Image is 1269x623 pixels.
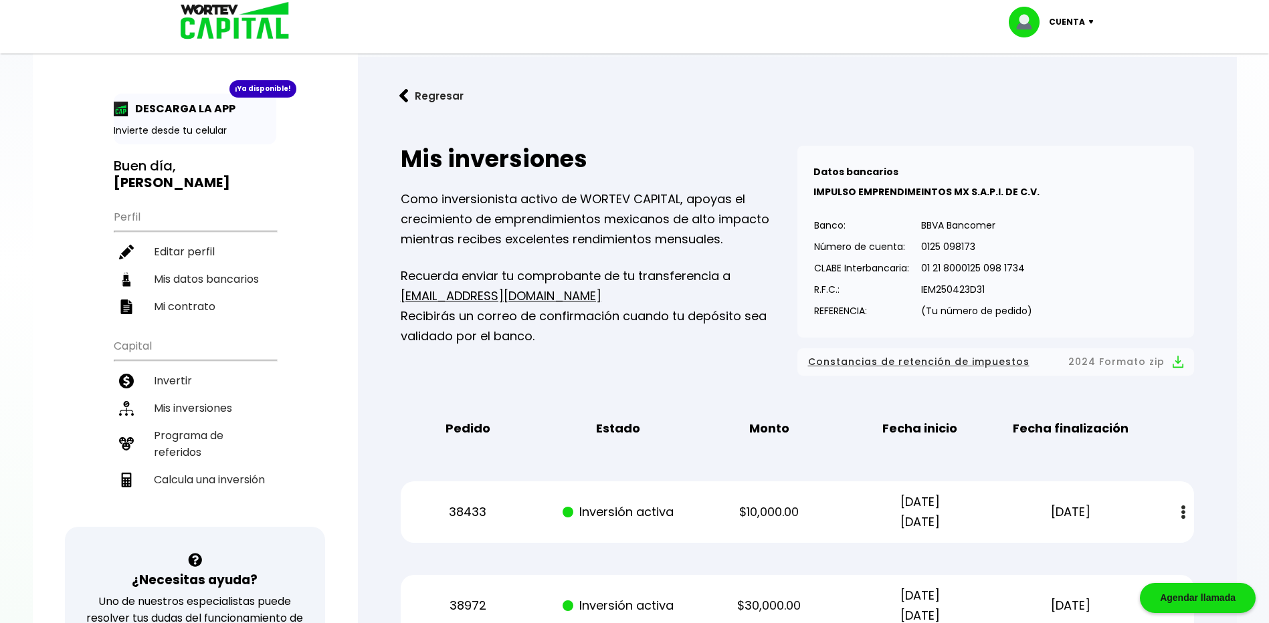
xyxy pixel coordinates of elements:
[119,437,134,451] img: recomiendanos-icon.9b8e9327.svg
[706,502,833,522] p: $10,000.00
[114,422,276,466] a: Programa de referidos
[132,570,258,590] h3: ¿Necesitas ayuda?
[555,502,682,522] p: Inversión activa
[921,301,1032,321] p: (Tu número de pedido)
[813,165,898,178] b: Datos bancarios
[856,492,983,532] p: [DATE] [DATE]
[401,287,601,304] a: [EMAIL_ADDRESS][DOMAIN_NAME]
[119,473,134,487] img: calculadora-icon.17d418c4.svg
[1140,583,1256,613] div: Agendar llamada
[114,367,276,394] a: Invertir
[814,279,909,299] p: R.F.C.:
[813,185,1040,199] b: IMPULSO EMPRENDIMEINTOS MX S.A.P.I. DE C.V.
[404,596,531,616] p: 38972
[921,215,1032,235] p: BBVA Bancomer
[401,146,797,172] h2: Mis inversiones
[814,237,909,257] p: Número de cuenta:
[399,89,409,103] img: flecha izquierda
[814,301,909,321] p: REFERENCIA:
[114,466,276,493] a: Calcula una inversión
[229,80,296,98] div: ¡Ya disponible!
[921,258,1032,278] p: 01 21 8000125 098 1734
[119,299,134,314] img: contrato-icon.f2db500c.svg
[1085,20,1103,24] img: icon-down
[114,173,230,192] b: [PERSON_NAME]
[114,238,276,265] a: Editar perfil
[114,202,276,320] ul: Perfil
[119,401,134,416] img: inversiones-icon.6695dc30.svg
[379,78,484,114] button: Regresar
[882,418,957,439] b: Fecha inicio
[401,189,797,249] p: Como inversionista activo de WORTEV CAPITAL, apoyas el crecimiento de emprendimientos mexicanos d...
[596,418,640,439] b: Estado
[119,374,134,388] img: invertir-icon.b3b967d7.svg
[706,596,833,616] p: $30,000.00
[749,418,789,439] b: Monto
[814,258,909,278] p: CLABE Interbancaria:
[379,78,1215,114] a: flecha izquierdaRegresar
[128,100,235,117] p: DESCARGA LA APP
[1007,596,1135,616] p: [DATE]
[401,266,797,346] p: Recuerda enviar tu comprobante de tu transferencia a Recibirás un correo de confirmación cuando t...
[808,354,1183,370] button: Constancias de retención de impuestos2024 Formato zip
[446,418,490,439] b: Pedido
[114,102,128,116] img: app-icon
[114,394,276,422] a: Mis inversiones
[921,237,1032,257] p: 0125 098173
[555,596,682,616] p: Inversión activa
[1009,7,1049,37] img: profile-image
[114,265,276,293] a: Mis datos bancarios
[119,245,134,259] img: editar-icon.952d3147.svg
[114,293,276,320] a: Mi contrato
[404,502,531,522] p: 38433
[1007,502,1135,522] p: [DATE]
[114,158,276,191] h3: Buen día,
[1013,418,1129,439] b: Fecha finalización
[1049,12,1085,32] p: Cuenta
[114,124,276,138] p: Invierte desde tu celular
[114,331,276,527] ul: Capital
[119,272,134,287] img: datos-icon.10cf9172.svg
[814,215,909,235] p: Banco:
[921,279,1032,299] p: IEM250423D31
[808,354,1030,370] span: Constancias de retención de impuestos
